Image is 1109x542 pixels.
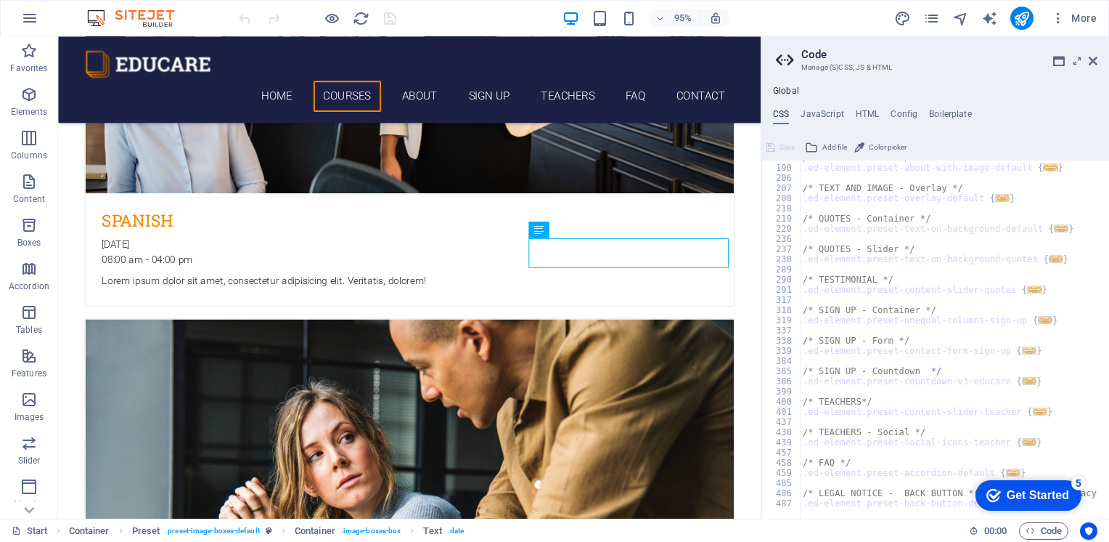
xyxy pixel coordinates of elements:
[923,10,940,27] i: Pages (Ctrl+Alt+S)
[15,498,44,510] p: Header
[762,488,801,498] div: 486
[762,458,801,468] div: 458
[801,109,843,125] h4: JavaScript
[9,280,49,292] p: Accordion
[762,478,801,488] div: 485
[762,437,801,448] div: 439
[773,109,789,125] h4: CSS
[17,237,41,248] p: Boxes
[762,498,801,509] div: 487
[448,522,464,540] span: . date
[762,325,801,336] div: 337
[1013,10,1030,27] i: Publish
[984,522,1007,540] span: 00 00
[1028,286,1042,294] span: ...
[1026,522,1062,540] span: Code
[762,254,801,264] div: 238
[12,522,48,540] a: Click to cancel selection. Double-click to open Pages
[1022,438,1036,446] span: ...
[323,9,340,27] button: Click here to leave preview mode and continue editing
[762,448,801,458] div: 457
[762,387,801,397] div: 399
[762,356,801,366] div: 384
[650,9,701,27] button: 95%
[16,324,42,336] p: Tables
[801,61,1068,74] h3: Manage (S)CSS, JS & HTML
[762,366,801,376] div: 385
[107,3,122,17] div: 5
[1033,408,1047,416] span: ...
[762,264,801,275] div: 289
[762,315,801,325] div: 319
[69,522,465,540] nav: breadcrumb
[994,525,997,536] span: :
[762,275,801,285] div: 290
[762,285,801,295] div: 291
[1038,316,1052,324] span: ...
[952,9,970,27] button: navigator
[762,336,801,346] div: 338
[852,139,909,156] button: Color picker
[10,62,47,74] p: Favorites
[981,10,998,27] i: AI Writer
[1010,7,1034,30] button: publish
[969,522,1007,540] h6: Session time
[762,203,801,214] div: 218
[353,10,369,27] i: Reload page
[894,9,912,27] button: design
[762,173,801,183] div: 206
[995,194,1010,202] span: ...
[352,9,369,27] button: reload
[1044,163,1058,171] span: ...
[762,193,801,203] div: 208
[11,106,48,118] p: Elements
[762,295,801,305] div: 317
[83,9,192,27] img: Editor Logo
[801,48,1097,61] h2: Code
[762,163,801,173] div: 190
[1045,7,1102,30] button: More
[762,234,801,244] div: 236
[762,407,801,417] div: 401
[762,397,801,407] div: 400
[18,455,41,466] p: Slider
[1049,255,1063,263] span: ...
[762,224,801,234] div: 220
[1080,522,1097,540] button: Usercentrics
[709,12,722,25] i: On resize automatically adjust zoom level to fit chosen device.
[43,16,105,29] div: Get Started
[822,139,847,156] span: Add file
[762,376,801,387] div: 386
[981,9,999,27] button: text_generator
[132,522,160,540] span: Click to select. Double-click to edit
[165,522,260,540] span: . preset-image-boxes-default
[762,214,801,224] div: 219
[69,522,110,540] span: Click to select. Double-click to edit
[1051,11,1097,25] span: More
[423,522,441,540] span: Click to select. Double-click to edit
[894,10,911,27] i: Design (Ctrl+Alt+Y)
[671,9,695,27] h6: 95%
[11,150,47,161] p: Columns
[1054,225,1068,232] span: ...
[762,346,801,356] div: 339
[1022,377,1036,385] span: ...
[923,9,941,27] button: pages
[762,417,801,427] div: 437
[12,368,46,379] p: Features
[1019,522,1068,540] button: Code
[341,522,401,540] span: . image-boxes-box
[952,10,969,27] i: Navigator
[869,139,907,156] span: Color picker
[929,109,972,125] h4: Boilerplate
[762,183,801,193] div: 207
[1006,469,1020,477] span: ...
[762,305,801,315] div: 318
[13,193,45,205] p: Content
[1022,347,1036,355] span: ...
[762,427,801,437] div: 438
[803,139,849,156] button: Add file
[266,527,272,535] i: This element is a customizable preset
[295,522,335,540] span: Click to select. Double-click to edit
[15,411,44,423] p: Images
